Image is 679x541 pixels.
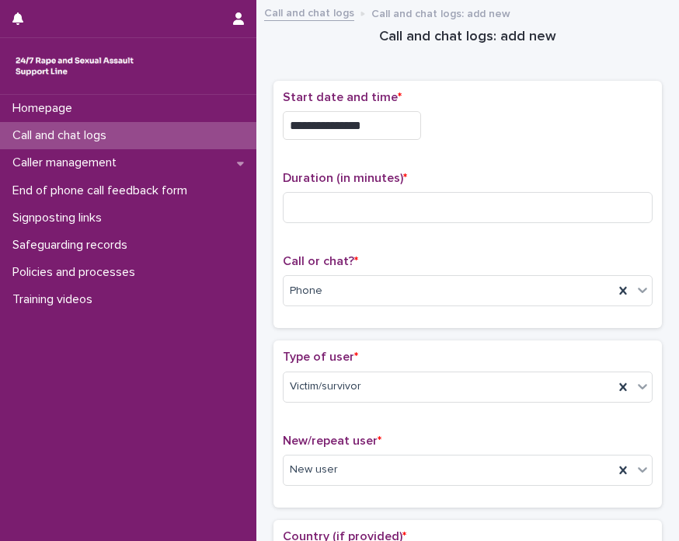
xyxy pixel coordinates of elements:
[371,4,510,21] p: Call and chat logs: add new
[6,155,129,170] p: Caller management
[283,351,358,363] span: Type of user
[6,292,105,307] p: Training videos
[290,283,322,299] span: Phone
[264,3,354,21] a: Call and chat logs
[273,28,662,47] h1: Call and chat logs: add new
[6,265,148,280] p: Policies and processes
[6,183,200,198] p: End of phone call feedback form
[6,238,140,253] p: Safeguarding records
[6,101,85,116] p: Homepage
[290,462,338,478] span: New user
[290,379,361,395] span: Victim/survivor
[283,91,402,103] span: Start date and time
[12,51,137,82] img: rhQMoQhaT3yELyF149Cw
[283,172,407,184] span: Duration (in minutes)
[6,128,119,143] p: Call and chat logs
[283,435,381,447] span: New/repeat user
[283,255,358,267] span: Call or chat?
[6,211,114,225] p: Signposting links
